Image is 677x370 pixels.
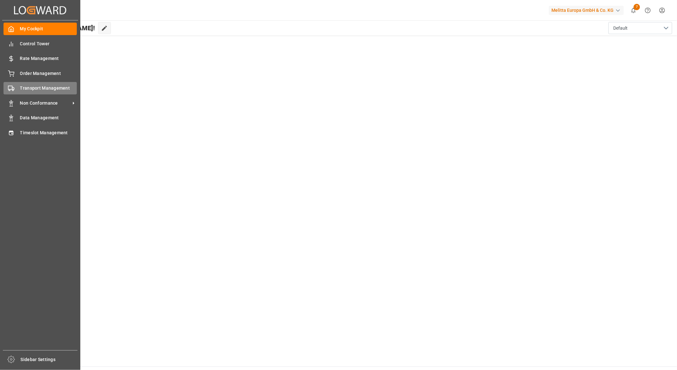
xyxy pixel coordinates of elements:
span: Order Management [20,70,77,77]
a: Rate Management [4,52,77,65]
span: Default [613,25,628,32]
button: Help Center [641,3,655,18]
a: My Cockpit [4,23,77,35]
span: 7 [634,4,640,10]
span: Sidebar Settings [21,356,78,363]
span: Hello [PERSON_NAME]! [26,22,95,34]
span: Rate Management [20,55,77,62]
div: Melitta Europa GmbH & Co. KG [549,6,624,15]
span: Control Tower [20,41,77,47]
a: Order Management [4,67,77,79]
span: Transport Management [20,85,77,92]
button: open menu [608,22,672,34]
span: Data Management [20,115,77,121]
button: show 7 new notifications [626,3,641,18]
span: Timeslot Management [20,129,77,136]
span: My Cockpit [20,26,77,32]
span: Non Conformance [20,100,70,107]
a: Data Management [4,112,77,124]
button: Melitta Europa GmbH & Co. KG [549,4,626,16]
a: Transport Management [4,82,77,94]
a: Timeslot Management [4,126,77,139]
a: Control Tower [4,37,77,50]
